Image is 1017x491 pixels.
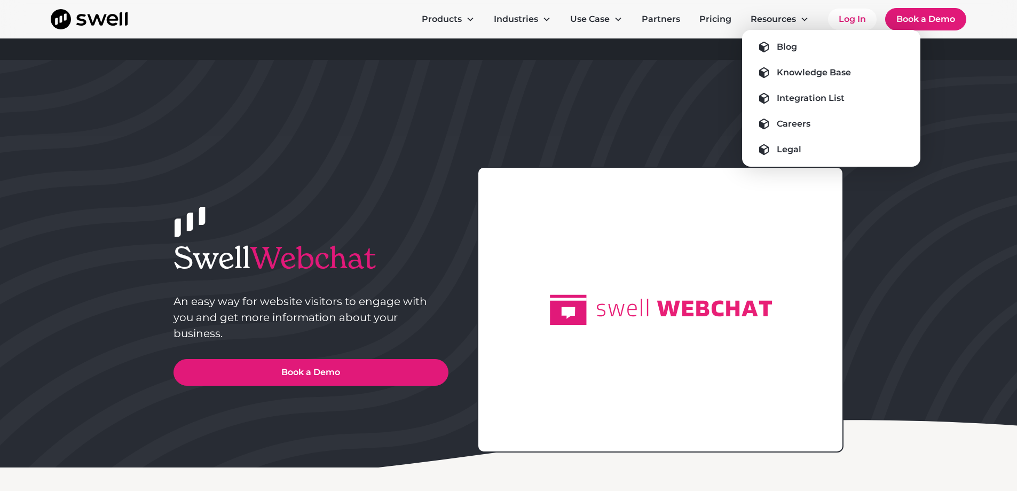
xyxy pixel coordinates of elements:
[570,13,610,26] div: Use Case
[413,9,483,30] div: Products
[597,299,648,317] g: swell
[250,239,376,277] span: Webchat
[691,9,740,30] a: Pricing
[485,9,559,30] div: Industries
[885,8,966,30] a: Book a Demo
[174,359,448,386] a: Book a Demo
[751,64,912,81] a: Knowledge Base
[742,9,817,30] div: Resources
[828,9,877,30] a: Log In
[777,143,801,156] div: Legal
[422,13,462,26] div: Products
[751,13,796,26] div: Resources
[174,240,448,276] h1: Swell
[174,293,448,341] p: An easy way for website visitors to engage with you and get more information about your business.
[751,38,912,56] a: Blog
[494,13,538,26] div: Industries
[657,301,772,317] g: WEBCHAT
[562,9,631,30] div: Use Case
[777,92,845,105] div: Integration List
[51,9,128,29] a: home
[777,41,797,53] div: Blog
[633,9,689,30] a: Partners
[742,30,920,167] nav: Resources
[751,90,912,107] a: Integration List
[777,118,810,130] div: Careers
[777,66,851,79] div: Knowledge Base
[751,115,912,133] a: Careers
[751,141,912,158] a: Legal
